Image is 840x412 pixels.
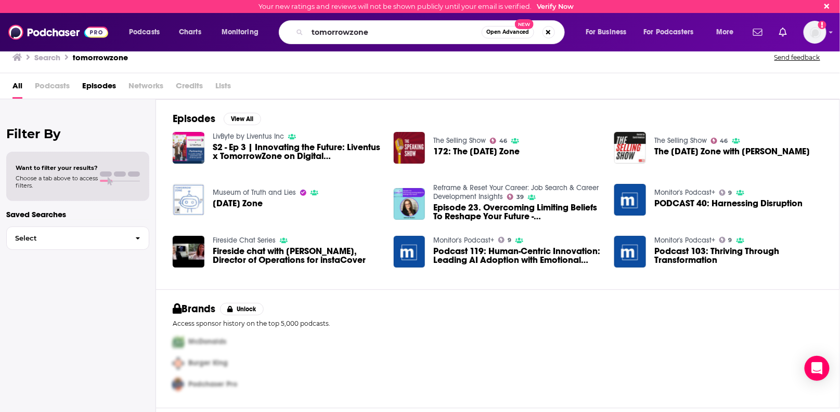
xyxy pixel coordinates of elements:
span: The [DATE] Zone with [PERSON_NAME] [654,147,810,156]
span: Podcasts [35,77,70,99]
span: 46 [499,139,507,143]
img: Second Pro Logo [169,353,188,374]
button: Show profile menu [804,21,826,44]
a: Tomorrow Zone [213,199,263,208]
a: Podcast 103: Thriving Through Transformation [654,247,823,264]
a: Show notifications dropdown [749,23,767,41]
a: Monitor's Podcast+ [433,236,494,245]
a: Monitor's Podcast+ [654,236,715,245]
a: Verify Now [537,3,574,10]
a: Museum of Truth and Lies [213,188,296,197]
p: Saved Searches [6,209,149,219]
h2: Filter By [6,126,149,141]
svg: Email not verified [818,21,826,29]
a: All [12,77,22,99]
h2: Episodes [173,112,215,125]
a: The Selling Show [433,136,486,145]
div: Your new ratings and reviews will not be shown publicly until your email is verified. [259,3,574,10]
span: Lists [215,77,231,99]
a: Fireside chat with Tina Stember, Director of Operations for instaCover [173,236,204,268]
span: 172: The [DATE] Zone [433,147,520,156]
span: Podchaser Pro [188,380,237,389]
a: 39 [507,194,524,200]
span: Podcasts [129,25,160,39]
p: Access sponsor history on the top 5,000 podcasts. [173,320,823,327]
a: Episodes [82,77,116,99]
span: Select [7,235,127,242]
a: The Tomorrow Zone with Deborah Reuben [654,147,810,156]
div: Search podcasts, credits, & more... [289,20,575,44]
a: 9 [719,237,732,243]
a: EpisodesView All [173,112,261,125]
input: Search podcasts, credits, & more... [307,24,482,41]
span: Fireside chat with [PERSON_NAME], Director of Operations for instaCover [213,247,381,264]
img: Third Pro Logo [169,374,188,395]
a: PODCAST 40: Harnessing Disruption [654,199,803,208]
img: Episode 23. Overcoming Limiting Beliefs To Reshape Your Future - Deborah Reuben [394,188,425,220]
span: For Business [586,25,627,39]
img: Tomorrow Zone [173,184,204,216]
span: More [716,25,734,39]
img: First Pro Logo [169,331,188,353]
button: Select [6,227,149,250]
span: Open Advanced [486,30,529,35]
a: LivByte by Liventus Inc [213,132,284,141]
button: open menu [122,24,173,41]
span: Episode 23. Overcoming Limiting Beliefs To Reshape Your Future - [PERSON_NAME] [433,203,602,221]
span: Networks [128,77,163,99]
a: 9 [719,190,732,196]
a: 46 [711,138,728,144]
button: View All [224,113,261,125]
span: Monitoring [222,25,259,39]
span: For Podcasters [644,25,694,39]
span: 9 [729,238,732,243]
button: Unlock [220,303,264,315]
a: Charts [172,24,208,41]
h2: Brands [173,302,216,315]
a: The Selling Show [654,136,707,145]
button: Open AdvancedNew [482,26,534,38]
span: Credits [176,77,203,99]
a: Reframe & Reset Your Career: Job Search & Career Development Insights [433,183,599,201]
button: open menu [709,24,747,41]
a: Fireside Chat Series [213,236,276,245]
a: 9 [498,237,511,243]
span: Choose a tab above to access filters. [16,175,98,189]
div: Open Intercom Messenger [805,356,830,381]
img: Podchaser - Follow, Share and Rate Podcasts [8,22,108,42]
span: 46 [720,139,728,143]
span: Logged in as dresnic [804,21,826,44]
span: New [515,19,534,29]
img: PODCAST 40: Harnessing Disruption [614,184,646,216]
span: [DATE] Zone [213,199,263,208]
img: User Profile [804,21,826,44]
a: Show notifications dropdown [775,23,791,41]
span: 9 [729,191,732,195]
span: 9 [508,238,511,243]
a: Podcast 119: Human-Centric Innovation: Leading AI Adoption with Emotional Intelligence [433,247,602,264]
img: Podcast 103: Thriving Through Transformation [614,236,646,268]
button: Send feedback [771,53,823,62]
span: Want to filter your results? [16,164,98,171]
a: S2 - Ep 3 | Innovating the Future: Liventus x TomorrowZone on Digital Transformation [213,143,381,161]
img: Podcast 119: Human-Centric Innovation: Leading AI Adoption with Emotional Intelligence [394,236,425,268]
span: 39 [516,195,524,200]
img: S2 - Ep 3 | Innovating the Future: Liventus x TomorrowZone on Digital Transformation [173,132,204,164]
a: 46 [490,138,507,144]
img: The Tomorrow Zone with Deborah Reuben [614,132,646,164]
a: Monitor's Podcast+ [654,188,715,197]
img: 172: The Tomorrow Zone [394,132,425,164]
